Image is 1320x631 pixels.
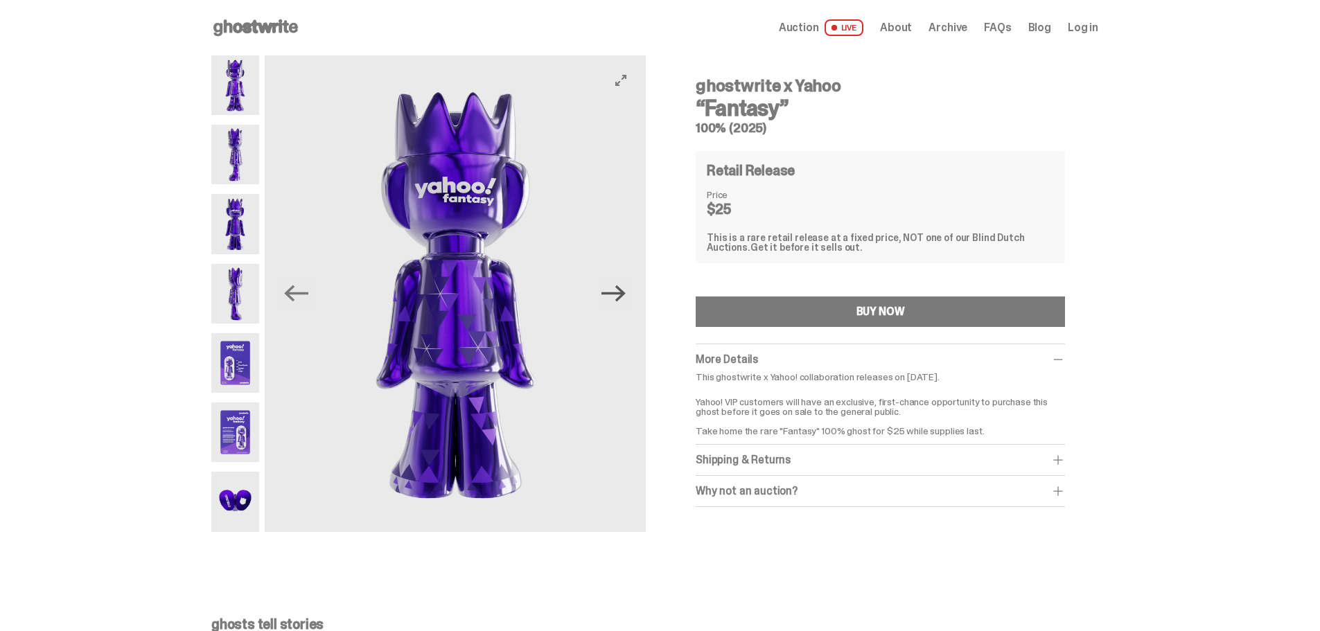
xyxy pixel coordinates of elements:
span: More Details [696,352,758,366]
dd: $25 [707,202,776,216]
img: Yahoo-HG---3.png [265,55,646,532]
p: ghosts tell stories [211,617,1098,631]
img: Yahoo-HG---3.png [211,194,259,254]
a: Log in [1068,22,1098,33]
img: Yahoo-HG---2.png [211,125,259,184]
button: Next [599,278,629,309]
img: Yahoo-HG---4.png [211,264,259,323]
dt: Price [707,190,776,199]
span: Auction [779,22,819,33]
div: Why not an auction? [696,484,1065,498]
div: This is a rare retail release at a fixed price, NOT one of our Blind Dutch Auctions. [707,233,1054,252]
img: Yahoo-HG---6.png [211,402,259,462]
img: Yahoo-HG---5.png [211,333,259,393]
a: FAQs [984,22,1011,33]
button: BUY NOW [696,296,1065,327]
a: Auction LIVE [779,19,863,36]
button: Previous [281,278,312,309]
img: Yahoo-HG---7.png [211,472,259,531]
a: Archive [929,22,967,33]
p: This ghostwrite x Yahoo! collaboration releases on [DATE]. [696,372,1065,382]
span: LIVE [825,19,864,36]
h3: “Fantasy” [696,97,1065,119]
button: View full-screen [613,72,629,89]
a: Blog [1028,22,1051,33]
h5: 100% (2025) [696,122,1065,134]
h4: ghostwrite x Yahoo [696,78,1065,94]
span: Get it before it sells out. [750,241,863,254]
img: Yahoo-HG---1.png [211,55,259,115]
h4: Retail Release [707,163,795,177]
div: Shipping & Returns [696,453,1065,467]
div: BUY NOW [856,306,905,317]
a: About [880,22,912,33]
p: Yahoo! VIP customers will have an exclusive, first-chance opportunity to purchase this ghost befo... [696,387,1065,436]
